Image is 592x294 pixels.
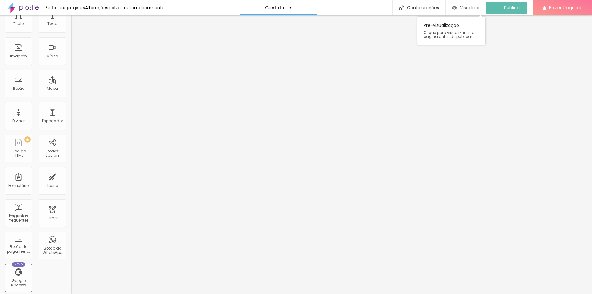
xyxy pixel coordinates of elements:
div: Divisor [12,119,25,123]
div: Texto [47,22,57,26]
div: Pre-visualização [417,17,485,45]
div: Espaçador [42,119,63,123]
div: Editor de páginas [42,6,85,10]
div: Botão de pagamento [6,245,31,254]
span: Visualizar [460,5,480,10]
span: Clique para visualizar esta página antes de publicar. [424,31,479,39]
div: Código HTML [6,149,31,158]
div: Título [13,22,24,26]
div: Perguntas frequentes [6,214,31,223]
img: view-1.svg [452,5,457,10]
div: Redes Sociais [40,149,64,158]
span: Publicar [504,5,521,10]
div: Google Reviews [6,279,31,288]
div: Novo [12,262,25,267]
img: Icone [399,5,404,10]
div: Botão do WhatsApp [40,246,64,255]
div: Mapa [47,86,58,91]
div: Timer [47,216,58,220]
p: Contato [265,6,284,10]
div: Formulário [8,184,29,188]
div: Alterações salvas automaticamente [85,6,165,10]
div: Ícone [47,184,58,188]
div: Botão [13,86,24,91]
span: Fazer Upgrade [549,5,583,10]
button: Visualizar [446,2,486,14]
div: Imagem [10,54,27,58]
button: Publicar [486,2,527,14]
div: Vídeo [47,54,58,58]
